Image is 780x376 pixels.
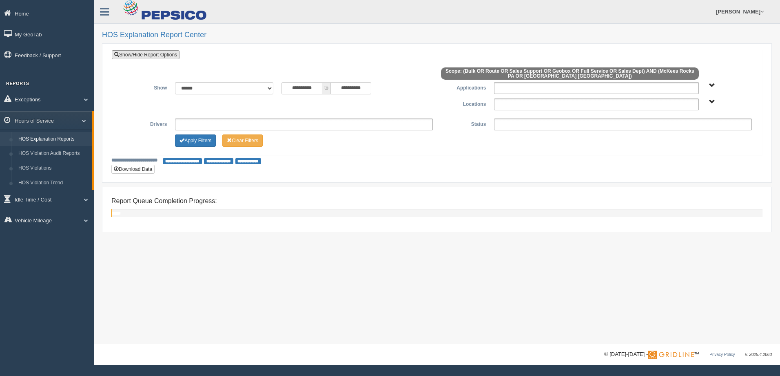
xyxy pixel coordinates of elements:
button: Change Filter Options [175,134,216,147]
a: HOS Violation Audit Reports [15,146,92,161]
a: Privacy Policy [709,352,735,357]
img: Gridline [648,351,694,359]
label: Locations [437,98,490,108]
span: v. 2025.4.2063 [745,352,772,357]
label: Show [118,82,171,92]
a: HOS Violations [15,161,92,176]
label: Drivers [118,119,171,128]
div: © [DATE]-[DATE] - ™ [604,350,772,359]
h4: Report Queue Completion Progress: [111,197,762,205]
span: to [322,82,330,94]
h2: HOS Explanation Report Center [102,31,772,39]
a: HOS Explanation Reports [15,132,92,147]
button: Change Filter Options [222,134,263,147]
a: Show/Hide Report Options [112,50,179,59]
button: Download Data [111,165,155,174]
span: Scope: (Bulk OR Route OR Sales Support OR Geobox OR Full Service OR Sales Dept) AND (McKees Rocks... [441,67,699,80]
label: Status [437,119,490,128]
label: Applications [437,82,490,92]
a: HOS Violation Trend [15,176,92,190]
